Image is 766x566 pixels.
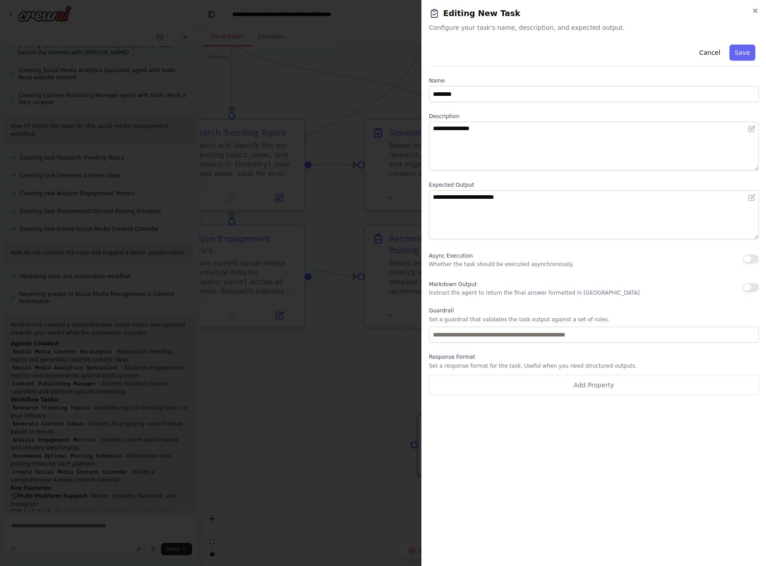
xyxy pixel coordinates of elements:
[429,77,759,84] label: Name
[429,7,759,20] h2: Editing New Task
[429,316,759,323] p: Set a guardrail that validates the task output against a set of rules.
[429,113,759,120] label: Description
[429,253,473,259] span: Async Execution
[429,353,759,361] label: Response Format
[429,23,759,32] span: Configure your task's name, description, and expected output.
[429,362,759,369] p: Set a response format for the task. Useful when you need structured outputs.
[729,45,755,61] button: Save
[429,307,759,314] label: Guardrail
[746,192,757,203] button: Open in editor
[746,123,757,134] button: Open in editor
[429,181,759,189] label: Expected Output
[694,45,725,61] button: Cancel
[429,289,640,296] p: Instruct the agent to return the final answer formatted in [GEOGRAPHIC_DATA]
[429,281,477,287] span: Markdown Output
[429,261,574,268] p: Whether the task should be executed asynchronously.
[429,375,759,395] button: Add Property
